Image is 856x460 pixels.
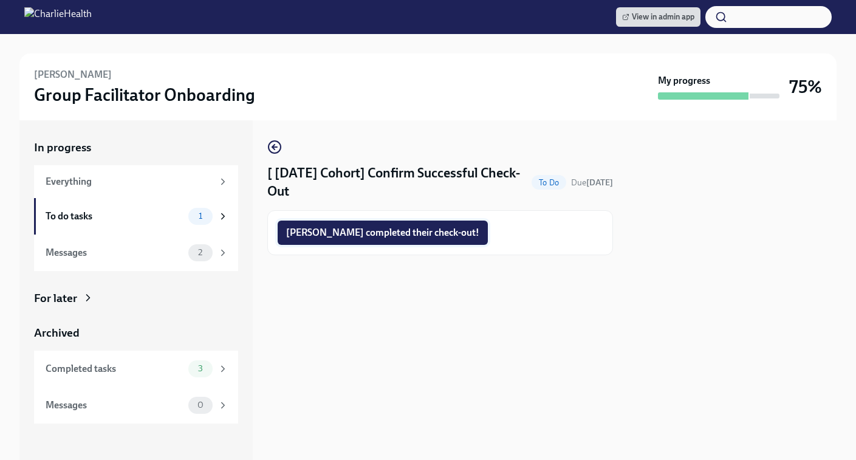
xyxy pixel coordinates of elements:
[658,74,710,88] strong: My progress
[34,198,238,235] a: To do tasks1
[46,175,213,188] div: Everything
[571,177,613,188] span: Due
[34,387,238,424] a: Messages0
[24,7,92,27] img: CharlieHealth
[34,290,77,306] div: For later
[586,177,613,188] strong: [DATE]
[34,351,238,387] a: Completed tasks3
[789,76,822,98] h3: 75%
[278,221,488,245] button: [PERSON_NAME] completed their check-out!
[267,164,527,201] h4: [ [DATE] Cohort] Confirm Successful Check-Out
[622,11,694,23] span: View in admin app
[46,210,183,223] div: To do tasks
[286,227,479,239] span: [PERSON_NAME] completed their check-out!
[34,235,238,271] a: Messages2
[191,211,210,221] span: 1
[191,364,210,373] span: 3
[34,68,112,81] h6: [PERSON_NAME]
[34,84,255,106] h3: Group Facilitator Onboarding
[46,246,183,259] div: Messages
[46,399,183,412] div: Messages
[46,362,183,376] div: Completed tasks
[34,140,238,156] a: In progress
[34,325,238,341] a: Archived
[571,177,613,188] span: September 7th, 2025 10:00
[191,248,210,257] span: 2
[532,178,566,187] span: To Do
[34,165,238,198] a: Everything
[616,7,700,27] a: View in admin app
[190,400,211,410] span: 0
[34,290,238,306] a: For later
